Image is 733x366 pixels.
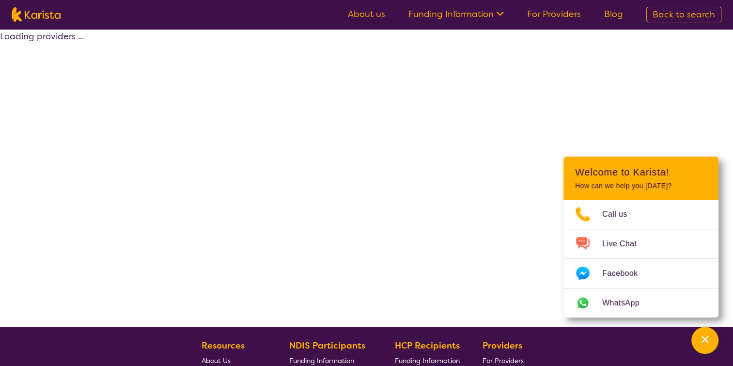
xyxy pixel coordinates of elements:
[575,166,707,178] h2: Welcome to Karista!
[527,8,581,20] a: For Providers
[483,356,524,365] span: For Providers
[408,8,504,20] a: Funding Information
[602,207,639,222] span: Call us
[563,157,718,318] div: Channel Menu
[691,327,718,354] button: Channel Menu
[202,356,231,365] span: About Us
[602,237,648,251] span: Live Chat
[395,340,460,351] b: HCP Recipients
[575,182,707,190] p: How can we help you [DATE]?
[563,288,718,318] a: Web link opens in a new tab.
[646,7,721,22] a: Back to search
[483,340,522,351] b: Providers
[602,266,649,281] span: Facebook
[395,356,460,365] span: Funding Information
[602,296,651,310] span: WhatsApp
[289,356,354,365] span: Funding Information
[202,340,245,351] b: Resources
[653,9,715,20] span: Back to search
[604,8,623,20] a: Blog
[348,8,385,20] a: About us
[289,340,365,351] b: NDIS Participants
[563,200,718,318] ul: Choose channel
[12,7,61,22] img: Karista logo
